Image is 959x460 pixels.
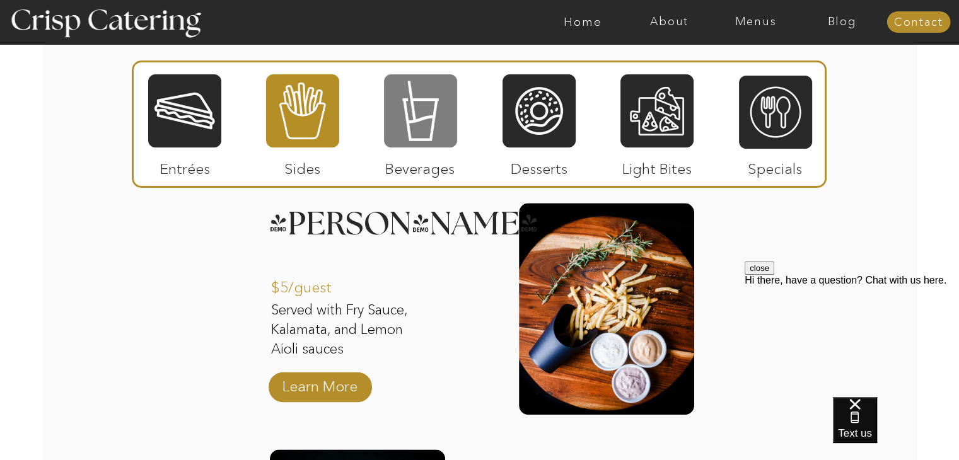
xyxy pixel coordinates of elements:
[269,208,501,224] h3: [PERSON_NAME]
[712,16,799,28] a: Menus
[626,16,712,28] a: About
[143,147,227,184] p: Entrées
[271,266,355,302] p: $5/guest
[497,147,581,184] p: Desserts
[745,262,959,413] iframe: podium webchat widget prompt
[378,147,462,184] p: Beverages
[833,397,959,460] iframe: podium webchat widget bubble
[260,147,344,184] p: Sides
[799,16,885,28] a: Blog
[540,16,626,28] a: Home
[886,16,950,29] a: Contact
[271,301,433,361] p: Served with Fry Sauce, Kalamata, and Lemon Aioli sauces
[615,147,699,184] p: Light Bites
[278,365,362,401] a: Learn More
[733,147,817,184] p: Specials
